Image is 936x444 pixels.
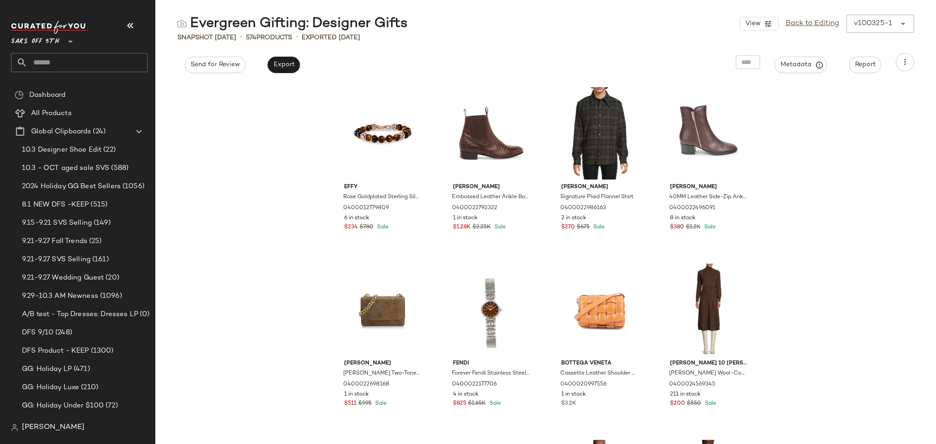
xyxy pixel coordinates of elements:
p: Exported [DATE] [302,33,360,42]
span: Snapshot [DATE] [177,33,236,42]
span: 211 in stock [670,391,701,399]
img: 0400024569345_CHOCOLATE [663,264,755,356]
span: (24) [91,127,106,137]
span: 0400022986163 [560,204,606,212]
span: [PERSON_NAME] [670,183,747,191]
span: (25) [87,236,102,247]
img: svg%3e [177,19,186,28]
span: $995 [358,400,372,408]
span: [PERSON_NAME] Wool-Cotton Midi-Dress [669,370,746,378]
span: $2.25K [473,223,491,232]
span: (72) [104,401,118,411]
img: 0400022698168_GOLD [337,264,429,356]
span: Report [855,61,876,69]
span: 40MM Leather Side-Zip Ankle Boots [669,193,746,201]
span: GG: Holiday Under $100 [22,401,104,411]
span: Metadata [780,61,822,69]
img: 0400022177706 [446,264,537,356]
button: Report [849,57,881,73]
img: 0400022792322_TOBACCO [446,87,537,180]
span: $234 [344,223,358,232]
span: $1.28K [453,223,471,232]
img: cfy_white_logo.C9jOOHJF.svg [11,21,89,34]
span: 10.3 - OCT aged sale SVS [22,163,109,174]
img: 0400020997556 [554,264,646,356]
span: $1.2K [686,223,701,232]
span: (20) [104,273,119,283]
span: Saks OFF 5TH [11,31,59,48]
img: svg%3e [15,90,24,100]
span: Sale [493,224,506,230]
span: 0400022792322 [452,204,497,212]
span: Sale [703,401,716,407]
span: Cassette Leather Shoulder Bag [560,370,638,378]
span: 0400022496091 [669,204,715,212]
span: $780 [360,223,373,232]
img: 0400022496091_MAHOGANY [663,87,755,180]
div: Products [246,33,292,42]
span: Effy [344,183,421,191]
span: 9.29-10.3 AM Newness [22,291,98,301]
span: 9.21-9.27 SVS Selling [22,254,90,265]
a: Back to Editing [786,18,839,29]
span: Sale [702,224,716,230]
span: • [296,32,298,43]
span: $200 [670,400,685,408]
span: $675 [577,223,590,232]
span: Global Clipboards [31,127,91,137]
span: 0400022177706 [452,381,497,389]
span: • [240,32,242,43]
span: 4 in stock [453,391,479,399]
button: Send for Review [185,57,245,73]
span: $1.65K [468,400,486,408]
span: 1 in stock [453,214,478,222]
span: 0400022698168 [343,381,389,389]
span: Dashboard [29,90,65,100]
span: Sale [488,401,501,407]
span: 1 in stock [561,391,586,399]
span: $3.2K [561,400,576,408]
span: (1300) [89,346,114,356]
button: Export [267,57,300,73]
span: GG: Holiday LP [22,364,72,375]
span: 0400024569345 [669,381,715,389]
span: (149) [92,218,111,228]
span: 8 in stock [670,214,696,222]
span: (1056) [121,181,144,192]
span: $511 [344,400,356,408]
span: Sale [591,224,605,230]
span: (588) [109,163,128,174]
span: $550 [687,400,701,408]
span: (1096) [98,291,122,301]
span: A/B test - Top Dresses: Dresses LP [22,309,138,320]
span: All Products [31,108,72,119]
span: (471) [72,364,90,375]
span: 6 in stock [344,214,369,222]
span: [PERSON_NAME] 10 [PERSON_NAME] [670,359,747,368]
img: 0400022986163 [554,87,646,180]
span: Bottega Veneta [561,359,638,368]
span: GG: Holiday Luxe [22,382,79,393]
span: 10.3 Designer Shoe Edit [22,145,101,155]
span: 574 [246,34,256,41]
span: 0400020997556 [560,381,606,389]
button: View [739,17,778,31]
span: 2024 Holiday GG Best Sellers [22,181,121,192]
span: $825 [453,400,466,408]
span: Rose Goldplated Sterling Silver & Tiger's Eye Beaded Bracelet [343,193,420,201]
span: [PERSON_NAME] [344,359,421,368]
span: Forever Fendi Stainless Steel, 0.02 TCW Diamond Bracelet Watch/19MM [452,370,529,378]
div: v100325-1 [854,18,892,29]
span: (248) [53,328,72,338]
span: 2 in stock [561,214,586,222]
span: 0400012779809 [343,204,389,212]
span: 9.21-9.27 Wedding Guest [22,273,104,283]
span: (515) [89,200,107,210]
span: DFS Product - KEEP [22,346,89,356]
span: Send for Review [190,61,240,69]
span: [PERSON_NAME] [453,183,530,191]
span: [PERSON_NAME] [22,422,85,433]
span: 8.1 NEW DFS -KEEP [22,200,89,210]
span: 1 in stock [344,391,369,399]
span: [PERSON_NAME] Two-Tone Chain Strap Shoulder Bag [343,370,420,378]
